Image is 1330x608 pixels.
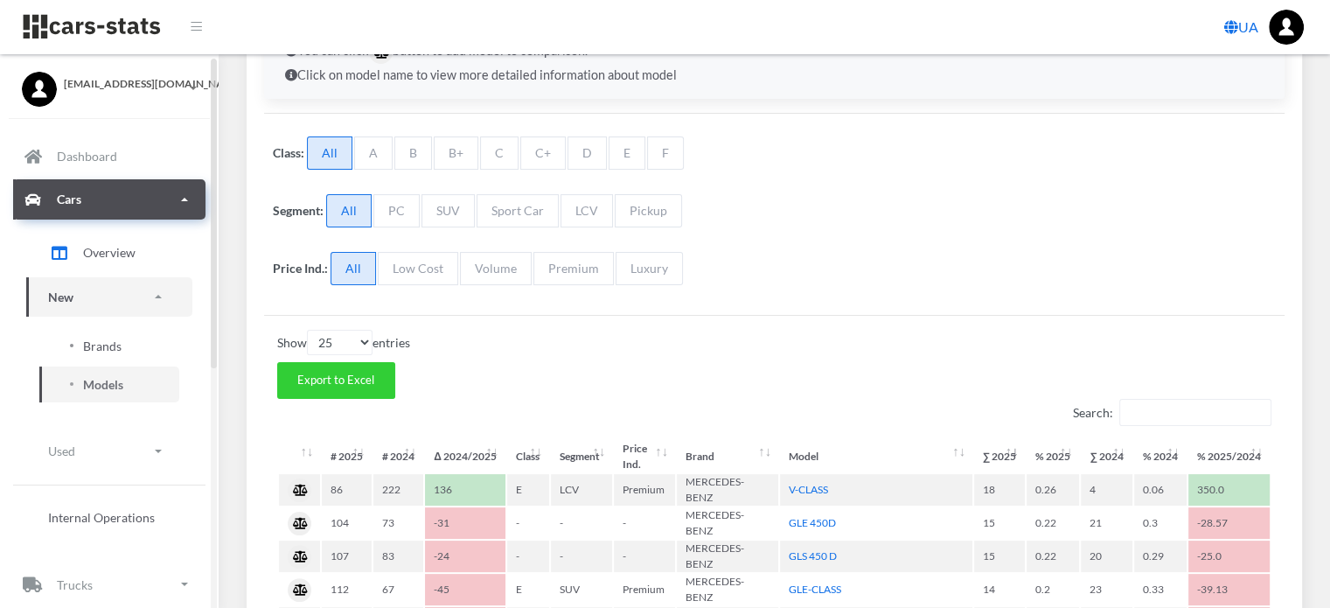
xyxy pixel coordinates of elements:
span: Volume [460,252,532,285]
td: 0.33 [1134,574,1187,605]
td: -45 [425,574,505,605]
span: Models [83,375,123,394]
td: -39.13 [1188,574,1270,605]
a: UA [1217,10,1265,45]
a: Trucks [13,564,205,605]
td: LCV [551,474,612,506]
span: Premium [533,252,614,285]
td: -31 [425,507,505,539]
td: 0.22 [1027,541,1079,572]
td: 86 [322,474,372,506]
p: Cars [57,188,81,210]
td: 18 [974,474,1026,506]
span: Low Cost [378,252,458,285]
td: - [507,507,549,539]
td: 23 [1081,574,1132,605]
td: Premium [614,574,675,605]
th: %&nbsp;2024: activate to sort column ascending [1134,441,1187,472]
a: Internal Operations [26,500,192,535]
td: -24 [425,541,505,572]
span: Overview [83,243,136,262]
span: PC [373,194,420,227]
th: Price Ind.: activate to sort column ascending [614,441,675,472]
td: 222 [373,474,423,506]
a: Brands [39,328,179,364]
label: Price Ind.: [273,259,328,277]
span: E [609,136,645,170]
span: F [647,136,684,170]
td: - [551,507,612,539]
span: C [480,136,519,170]
td: -25.0 [1188,541,1270,572]
td: 14 [974,574,1026,605]
a: New [26,277,192,317]
td: 112 [322,574,372,605]
th: %&nbsp;2025: activate to sort column ascending [1027,441,1079,472]
span: SUV [421,194,475,227]
td: - [551,541,612,572]
a: Dashboard [13,136,205,177]
th: #&nbsp;2024 : activate to sort column ascending [373,441,423,472]
th: Segment: activate to sort column ascending [551,441,612,472]
td: 83 [373,541,423,572]
td: 21 [1081,507,1132,539]
td: - [507,541,549,572]
td: 67 [373,574,423,605]
td: 15 [974,507,1026,539]
td: 107 [322,541,372,572]
span: Internal Operations [48,508,155,527]
a: GLE-CLASS [789,583,841,596]
td: 0.26 [1027,474,1079,506]
div: You can click button to add model to comparison. Click on model name to view more detailed inform... [264,28,1285,99]
a: GLS 450 D [789,549,837,563]
th: %&nbsp;2025/2024: activate to sort column ascending [1188,441,1270,472]
span: All [331,252,376,285]
td: 0.29 [1134,541,1187,572]
span: B+ [434,136,478,170]
span: C+ [520,136,566,170]
p: Trucks [57,574,93,596]
td: -28.57 [1188,507,1270,539]
a: Models [39,367,179,402]
th: ∑&nbsp;2025: activate to sort column ascending [974,441,1026,472]
img: ... [1269,10,1304,45]
td: - [614,507,675,539]
span: All [307,136,352,170]
p: New [48,286,73,308]
span: Export to Excel [297,373,374,387]
button: Export to Excel [277,362,395,399]
span: Pickup [615,194,682,227]
th: #&nbsp;2025 : activate to sort column ascending [322,441,372,472]
td: 20 [1081,541,1132,572]
span: All [326,194,372,227]
td: 104 [322,507,372,539]
td: 136 [425,474,505,506]
td: 0.2 [1027,574,1079,605]
input: Search: [1119,399,1271,426]
th: Δ&nbsp;2024/2025: activate to sort column ascending [425,441,505,472]
span: LCV [561,194,613,227]
td: MERCEDES-BENZ [677,541,778,572]
td: - [614,541,675,572]
td: 15 [974,541,1026,572]
td: 0.3 [1134,507,1187,539]
label: Class: [273,143,304,162]
th: Class: activate to sort column ascending [507,441,549,472]
td: 73 [373,507,423,539]
a: Overview [26,231,192,275]
td: E [507,574,549,605]
td: 4 [1081,474,1132,506]
span: D [568,136,607,170]
td: 0.22 [1027,507,1079,539]
td: 0.06 [1134,474,1187,506]
a: GLE 450D [789,516,836,529]
label: Segment: [273,201,324,220]
td: E [507,474,549,506]
p: Used [48,440,75,462]
select: Showentries [307,330,373,355]
p: Dashboard [57,145,117,167]
span: [EMAIL_ADDRESS][DOMAIN_NAME] [64,76,197,92]
a: V-CLASS [789,483,828,496]
td: MERCEDES-BENZ [677,474,778,506]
